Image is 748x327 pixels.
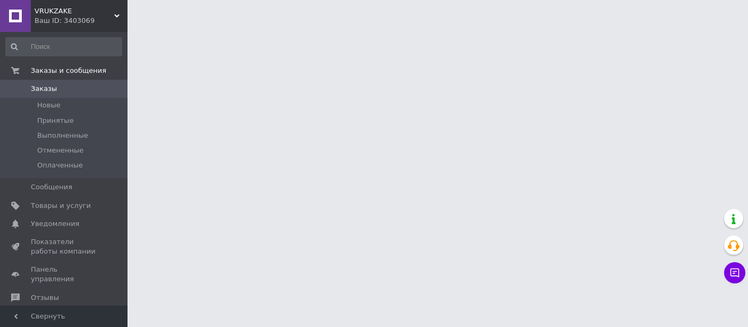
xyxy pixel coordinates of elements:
[37,100,61,110] span: Новые
[31,219,79,229] span: Уведомления
[35,16,127,26] div: Ваш ID: 3403069
[31,293,59,303] span: Отзывы
[5,37,122,56] input: Поиск
[37,116,74,125] span: Принятые
[35,6,114,16] span: VRUKZAKE
[37,131,88,140] span: Выполненные
[31,84,57,94] span: Заказы
[724,262,745,283] button: Чат с покупателем
[31,182,72,192] span: Сообщения
[31,237,98,256] span: Показатели работы компании
[37,146,83,155] span: Отмененные
[31,66,106,76] span: Заказы и сообщения
[31,265,98,284] span: Панель управления
[31,201,91,211] span: Товары и услуги
[37,161,83,170] span: Оплаченные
